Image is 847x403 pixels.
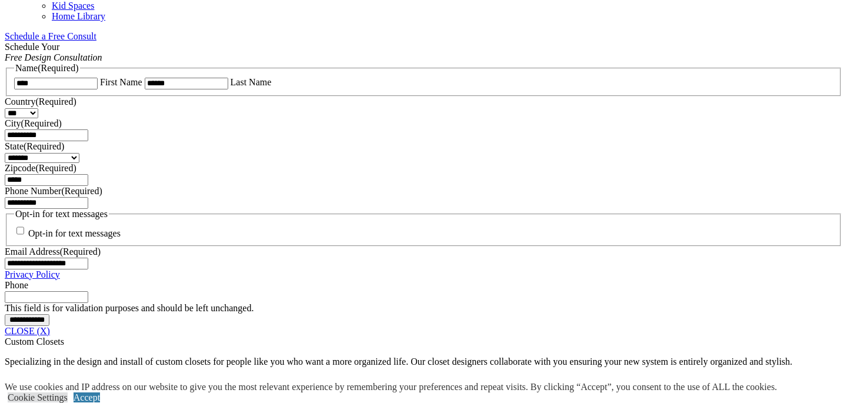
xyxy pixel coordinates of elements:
span: Custom Closets [5,337,64,347]
div: We use cookies and IP address on our website to give you the most relevant experience by remember... [5,382,777,392]
span: (Required) [60,247,101,257]
label: Zipcode [5,163,76,173]
label: Email Address [5,247,101,257]
a: Home Library [52,11,105,21]
span: (Required) [21,118,62,128]
span: (Required) [35,163,76,173]
label: Phone Number [5,186,102,196]
label: Last Name [231,77,272,87]
a: Kid Spaces [52,1,94,11]
a: Schedule a Free Consult (opens a dropdown menu) [5,31,96,41]
a: Cookie Settings [8,392,68,402]
label: First Name [100,77,142,87]
legend: Opt-in for text messages [14,209,109,219]
label: City [5,118,62,128]
span: (Required) [61,186,102,196]
a: CLOSE (X) [5,326,50,336]
a: Privacy Policy [5,269,60,279]
span: (Required) [24,141,64,151]
span: (Required) [38,63,78,73]
p: Specializing in the design and install of custom closets for people like you who want a more orga... [5,357,842,367]
span: (Required) [35,96,76,106]
legend: Name [14,63,80,74]
label: Country [5,96,76,106]
label: Opt-in for text messages [28,229,121,239]
label: State [5,141,64,151]
div: This field is for validation purposes and should be left unchanged. [5,303,842,314]
em: Free Design Consultation [5,52,102,62]
label: Phone [5,280,28,290]
a: Accept [74,392,100,402]
span: Schedule Your [5,42,102,62]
